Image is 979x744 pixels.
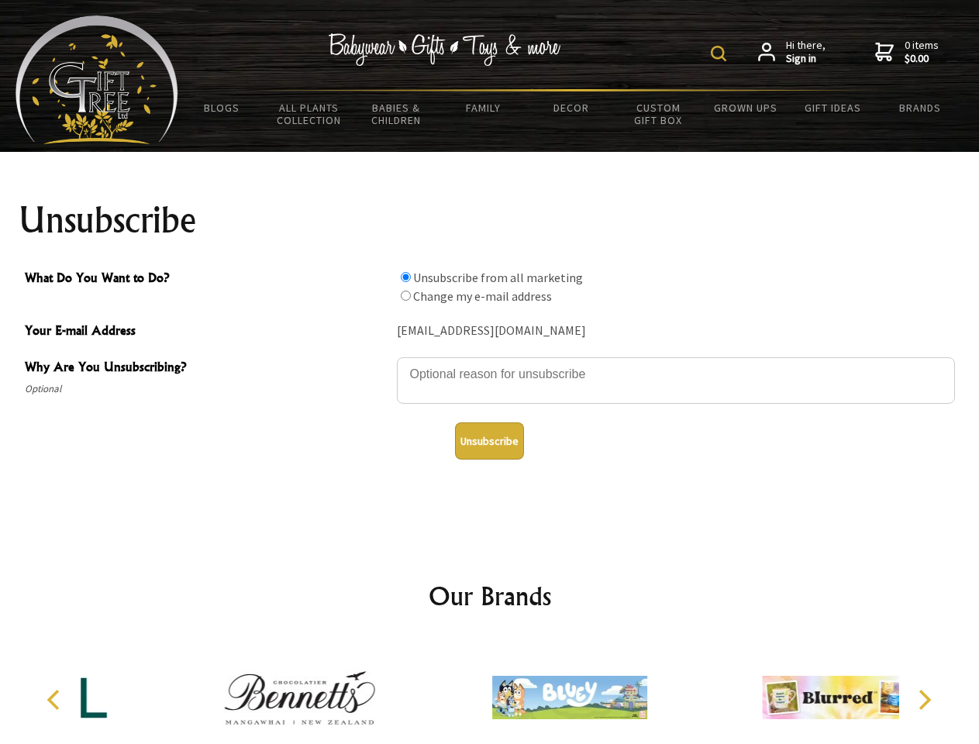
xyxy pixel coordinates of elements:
label: Unsubscribe from all marketing [413,270,583,285]
a: Gift Ideas [789,91,877,124]
a: Family [440,91,528,124]
textarea: Why Are You Unsubscribing? [397,357,955,404]
a: Custom Gift Box [615,91,702,136]
span: 0 items [905,38,939,66]
div: [EMAIL_ADDRESS][DOMAIN_NAME] [397,319,955,343]
h1: Unsubscribe [19,201,961,239]
img: Babyware - Gifts - Toys and more... [16,15,178,144]
img: product search [711,46,726,61]
strong: $0.00 [905,52,939,66]
button: Unsubscribe [455,422,524,460]
button: Next [907,683,941,717]
label: Change my e-mail address [413,288,552,304]
input: What Do You Want to Do? [401,291,411,301]
img: Babywear - Gifts - Toys & more [329,33,561,66]
strong: Sign in [786,52,826,66]
span: Your E-mail Address [25,321,389,343]
a: 0 items$0.00 [875,39,939,66]
span: Optional [25,380,389,398]
span: What Do You Want to Do? [25,268,389,291]
h2: Our Brands [31,577,949,615]
span: Hi there, [786,39,826,66]
button: Previous [39,683,73,717]
span: Why Are You Unsubscribing? [25,357,389,380]
a: BLOGS [178,91,266,124]
a: Hi there,Sign in [758,39,826,66]
input: What Do You Want to Do? [401,272,411,282]
a: Grown Ups [702,91,789,124]
a: All Plants Collection [266,91,353,136]
a: Babies & Children [353,91,440,136]
a: Decor [527,91,615,124]
a: Brands [877,91,964,124]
